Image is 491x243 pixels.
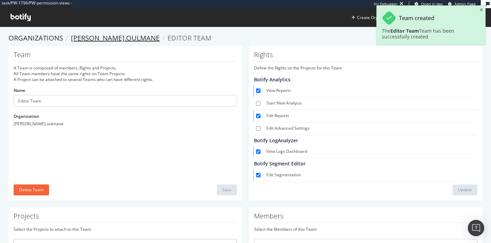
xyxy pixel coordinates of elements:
[71,33,160,43] a: [PERSON_NAME].oulmane
[421,1,443,6] span: Open in dev
[455,1,476,6] span: Admin Page
[14,113,39,119] label: Organization
[266,148,475,155] label: View Logs Dashboard
[382,28,454,40] span: The Team has been successfully created
[14,184,49,195] button: Delete Team
[374,1,398,7] div: Viz Debugger:
[254,161,475,166] h4: Botify Segment Editor
[222,187,232,193] div: Save
[14,95,237,107] input: Name
[448,1,476,7] a: Admin Page
[266,172,475,179] label: Edit Segmentation
[254,51,477,62] h1: Rights
[415,1,443,7] a: Open in dev
[254,212,477,223] h1: Members
[458,187,472,193] div: Update
[452,184,477,195] button: Update
[14,226,237,232] div: Select the Projects to attach to this Team
[256,101,261,106] input: Start New Analysis
[256,88,261,93] input: View Reports
[9,33,482,43] ol: breadcrumbs
[266,125,475,132] label: Edit Advanced Settings
[256,126,261,131] input: Edit Advanced Settings
[14,121,237,127] div: [PERSON_NAME].oulmane
[254,226,477,232] div: Select the Members of this Team
[256,173,261,177] input: Edit Segmentation
[14,51,237,62] h1: Team
[254,77,475,82] h4: Botify Analytics
[480,8,483,12] div: close toast
[254,65,477,71] p: Define the Rights on the Projects for this Team
[266,100,475,107] label: Start New Analysis
[19,187,44,193] div: Delete Team
[9,33,63,43] a: Organizations
[217,184,237,195] button: Save
[351,14,396,21] button: Create Organization
[399,15,434,21] div: Team created
[14,87,25,93] label: Name
[468,220,484,236] div: Open Intercom Messenger
[167,33,211,43] span: Editor Team
[254,138,475,143] h4: Botify LogAnalyzer
[14,212,237,223] h1: Projects
[390,28,419,34] b: Editor Team
[256,114,261,118] input: Edit Reports
[14,65,237,82] div: A Team is composed of members, Rights and Projects. All Team members have the same rights on Team...
[266,87,475,94] label: View Reports
[266,113,475,119] label: Edit Reports
[256,149,261,154] input: View Logs Dashboard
